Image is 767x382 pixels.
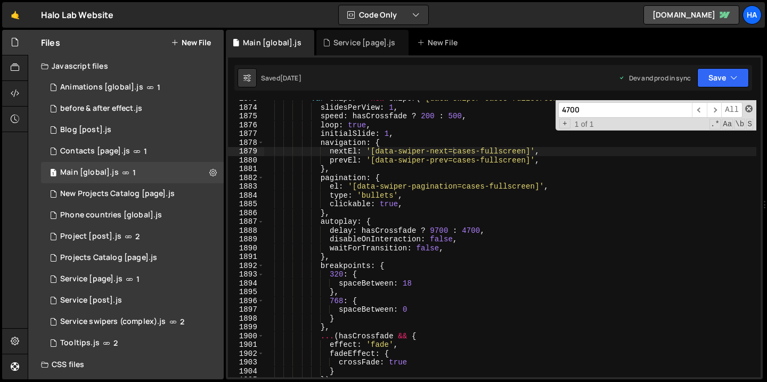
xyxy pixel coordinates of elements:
[60,210,162,220] div: Phone countries [global].js
[228,121,264,130] div: 1876
[157,83,160,92] span: 1
[41,98,224,119] div: 826/19389.js
[228,235,264,244] div: 1889
[41,332,224,354] div: 826/18329.js
[709,119,721,129] span: RegExp Search
[228,200,264,209] div: 1885
[228,129,264,139] div: 1877
[417,37,462,48] div: New File
[60,338,100,348] div: Tooltips.js
[228,358,264,367] div: 1903
[228,367,264,376] div: 1904
[228,209,264,218] div: 1886
[746,119,753,129] span: Search In Selection
[228,279,264,288] div: 1894
[722,119,733,129] span: CaseSensitive Search
[136,275,140,283] span: 1
[144,147,147,156] span: 1
[28,55,224,77] div: Javascript files
[228,297,264,306] div: 1896
[41,9,114,21] div: Halo Lab Website
[41,141,224,162] div: 826/1551.js
[133,168,136,177] span: 1
[41,162,224,183] div: 826/1521.js
[41,37,60,48] h2: Files
[707,102,722,118] span: ​
[60,189,175,199] div: New Projects Catalog [page].js
[41,183,224,205] div: 826/45771.js
[558,102,692,118] input: Search for
[228,288,264,297] div: 1895
[50,169,56,178] span: 1
[228,112,264,121] div: 1875
[243,37,301,48] div: Main [global].js
[643,5,739,25] a: [DOMAIN_NAME]
[60,317,166,327] div: Service swipers (complex).js
[60,104,142,113] div: before & after effect.js
[41,205,224,226] div: 826/24828.js
[60,168,119,177] div: Main [global].js
[228,182,264,191] div: 1883
[228,332,264,341] div: 1900
[261,74,301,83] div: Saved
[280,74,301,83] div: [DATE]
[228,165,264,174] div: 1881
[742,5,762,25] a: Ha
[228,262,264,271] div: 1892
[60,83,143,92] div: Animations [global].js
[228,305,264,314] div: 1897
[692,102,707,118] span: ​
[41,77,224,98] div: 826/2754.js
[41,247,224,269] div: 826/10093.js
[228,323,264,332] div: 1899
[228,174,264,183] div: 1882
[228,340,264,350] div: 1901
[60,232,121,241] div: Project [post].js
[721,102,742,118] span: Alt-Enter
[171,38,211,47] button: New File
[180,318,184,326] span: 2
[228,139,264,148] div: 1878
[41,290,224,311] div: 826/7934.js
[618,74,691,83] div: Dev and prod in sync
[228,270,264,279] div: 1893
[339,5,428,25] button: Code Only
[60,253,157,263] div: Projects Catalog [page].js
[41,269,224,290] div: 826/10500.js
[2,2,28,28] a: 🤙
[734,119,745,129] span: Whole Word Search
[28,354,224,375] div: CSS files
[60,147,130,156] div: Contacts [page].js
[228,217,264,226] div: 1887
[333,37,396,48] div: Service [page].js
[41,311,224,332] div: 826/8793.js
[60,125,111,135] div: Blog [post].js
[135,232,140,241] span: 2
[113,339,118,347] span: 2
[228,253,264,262] div: 1891
[228,147,264,156] div: 1879
[228,244,264,253] div: 1890
[228,103,264,112] div: 1874
[697,68,749,87] button: Save
[228,226,264,235] div: 1888
[41,119,224,141] div: 826/3363.js
[228,156,264,165] div: 1880
[559,119,570,129] span: Toggle Replace mode
[570,120,598,129] span: 1 of 1
[228,350,264,359] div: 1902
[41,226,224,247] div: 826/8916.js
[228,314,264,323] div: 1898
[60,274,123,284] div: Service [page].js
[60,296,122,305] div: Service [post].js
[228,191,264,200] div: 1884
